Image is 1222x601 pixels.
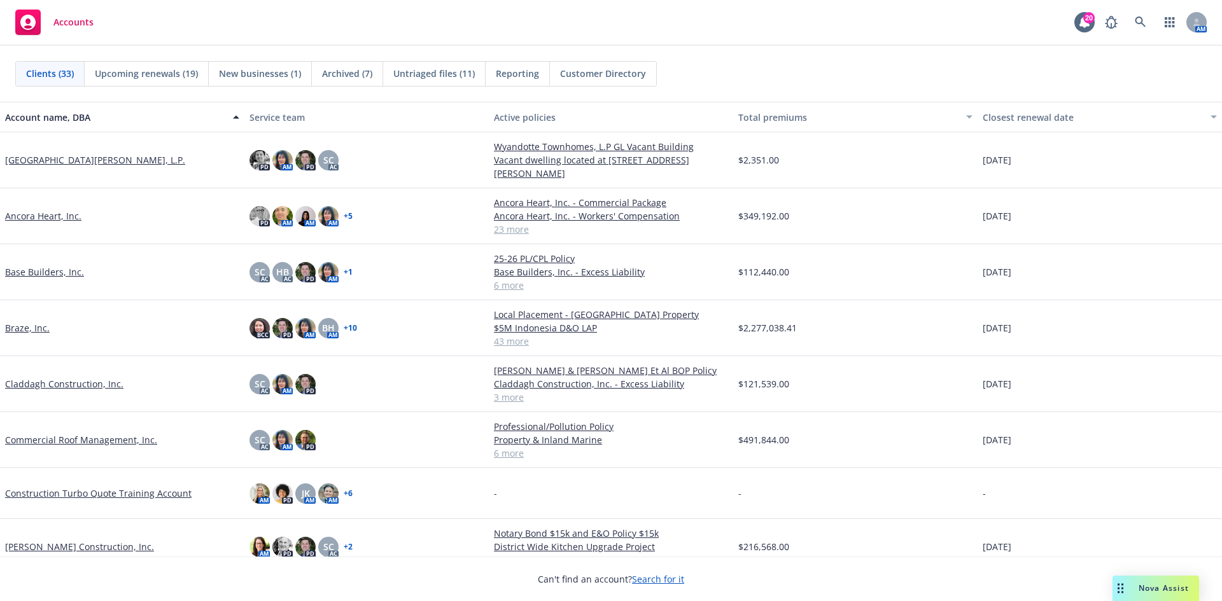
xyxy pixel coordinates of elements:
[1113,576,1199,601] button: Nova Assist
[983,487,986,500] span: -
[249,150,270,170] img: photo
[322,321,335,335] span: BH
[983,321,1011,335] span: [DATE]
[494,335,728,348] a: 43 more
[295,150,316,170] img: photo
[494,308,728,321] a: Local Placement - [GEOGRAPHIC_DATA] Property
[1157,10,1183,35] a: Switch app
[494,111,728,124] div: Active policies
[323,540,334,553] span: SC
[983,153,1011,167] span: [DATE]
[5,265,84,279] a: Base Builders, Inc.
[5,540,154,553] a: [PERSON_NAME] Construction, Inc.
[983,265,1011,279] span: [DATE]
[494,153,728,180] a: Vacant dwelling located at [STREET_ADDRESS][PERSON_NAME]
[983,209,1011,223] span: [DATE]
[295,537,316,557] img: photo
[494,433,728,446] a: Property & Inland Marine
[983,111,1203,124] div: Closest renewal date
[738,153,779,167] span: $2,351.00
[249,111,484,124] div: Service team
[344,324,357,332] a: + 10
[738,540,789,553] span: $216,568.00
[983,433,1011,446] span: [DATE]
[494,140,728,153] a: Wyandotte Townhomes, L.P GL Vacant Building
[538,572,684,586] span: Can't find an account?
[494,265,728,279] a: Base Builders, Inc. - Excess Liability
[1113,576,1128,601] div: Drag to move
[219,67,301,80] span: New businesses (1)
[295,430,316,450] img: photo
[318,262,339,282] img: photo
[5,209,81,223] a: Ancora Heart, Inc.
[5,433,157,446] a: Commercial Roof Management, Inc.
[1128,10,1153,35] a: Search
[494,279,728,292] a: 6 more
[496,67,539,80] span: Reporting
[295,206,316,226] img: photo
[983,377,1011,390] span: [DATE]
[272,430,293,450] img: photo
[295,318,316,338] img: photo
[738,265,789,279] span: $112,440.00
[632,573,684,585] a: Search for it
[738,209,789,223] span: $349,192.00
[272,150,293,170] img: photo
[1139,583,1189,593] span: Nova Assist
[738,111,959,124] div: Total premiums
[733,102,978,132] button: Total premiums
[494,553,728,567] a: 13 more
[344,490,353,497] a: + 6
[53,17,94,27] span: Accounts
[560,67,646,80] span: Customer Directory
[302,487,310,500] span: JK
[249,483,270,504] img: photo
[344,268,353,276] a: + 1
[249,318,270,338] img: photo
[494,390,728,404] a: 3 more
[244,102,489,132] button: Service team
[494,420,728,433] a: Professional/Pollution Policy
[276,265,289,279] span: HB
[95,67,198,80] span: Upcoming renewals (19)
[5,487,192,500] a: Construction Turbo Quote Training Account
[494,446,728,460] a: 6 more
[344,543,353,551] a: + 2
[249,206,270,226] img: photo
[978,102,1222,132] button: Closest renewal date
[249,537,270,557] img: photo
[494,321,728,335] a: $5M Indonesia D&O LAP
[5,111,225,124] div: Account name, DBA
[5,377,123,390] a: Claddagh Construction, Inc.
[318,483,339,504] img: photo
[272,374,293,394] img: photo
[295,262,316,282] img: photo
[494,252,728,265] a: 25-26 PL/CPL Policy
[494,364,728,377] a: [PERSON_NAME] & [PERSON_NAME] Et Al BOP Policy
[1083,12,1095,24] div: 20
[738,487,741,500] span: -
[983,540,1011,553] span: [DATE]
[494,527,728,540] a: Notary Bond $15k and E&O Policy $15k
[272,318,293,338] img: photo
[738,433,789,446] span: $491,844.00
[318,206,339,226] img: photo
[5,321,50,335] a: Braze, Inc.
[494,209,728,223] a: Ancora Heart, Inc. - Workers' Compensation
[494,223,728,236] a: 23 more
[26,67,74,80] span: Clients (33)
[255,265,265,279] span: SC
[322,67,372,80] span: Archived (7)
[494,487,497,500] span: -
[5,153,185,167] a: [GEOGRAPHIC_DATA][PERSON_NAME], L.P.
[738,321,797,335] span: $2,277,038.41
[255,433,265,446] span: SC
[393,67,475,80] span: Untriaged files (11)
[494,540,728,553] a: District Wide Kitchen Upgrade Project
[738,377,789,390] span: $121,539.00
